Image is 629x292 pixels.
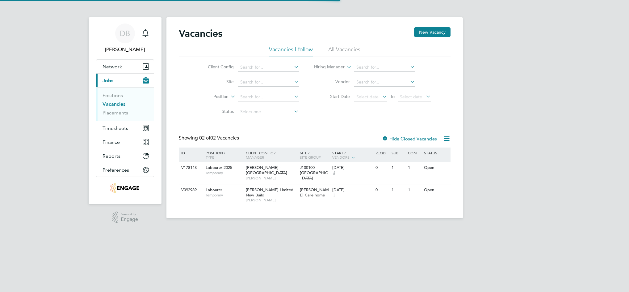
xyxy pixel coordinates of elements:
div: [DATE] [332,165,372,170]
button: Preferences [96,163,154,177]
label: Hiring Manager [309,64,345,70]
button: Timesheets [96,121,154,135]
span: Temporary [206,170,243,175]
div: 1 [406,184,422,196]
span: Preferences [103,167,129,173]
input: Search for... [354,78,415,87]
label: Client Config [198,64,234,70]
span: 4 [332,170,336,176]
div: Position / [201,148,244,162]
span: Select date [400,94,422,100]
a: Powered byEngage [112,212,138,223]
span: [PERSON_NAME] [246,198,297,203]
span: Timesheets [103,125,128,131]
span: 02 of [199,135,210,141]
div: Sub [390,148,406,158]
input: Search for... [238,78,299,87]
span: 02 Vacancies [199,135,239,141]
div: 0 [374,162,390,174]
span: Manager [246,155,264,160]
span: Type [206,155,214,160]
nav: Main navigation [89,17,161,204]
span: To [388,92,396,101]
input: Search for... [238,63,299,72]
span: Site Group [300,155,321,160]
div: Conf [406,148,422,158]
div: Reqd [374,148,390,158]
span: Labourer 2025 [206,165,232,170]
span: Labourer [206,187,222,192]
div: 1 [390,184,406,196]
span: Reports [103,153,120,159]
a: Placements [103,110,128,116]
li: Vacancies I follow [269,46,313,57]
span: Jobs [103,78,113,84]
span: 3 [332,193,336,198]
h2: Vacancies [179,27,222,40]
span: [PERSON_NAME] Limited - New Build [246,187,296,198]
label: Status [198,109,234,114]
div: Site / [298,148,331,162]
label: Hide Closed Vacancies [382,136,437,142]
span: Powered by [121,212,138,217]
span: [PERSON_NAME] [246,176,297,181]
span: Engage [121,217,138,222]
span: Network [103,64,122,70]
button: Finance [96,135,154,149]
input: Search for... [354,63,415,72]
button: New Vacancy [414,27,451,37]
li: All Vacancies [328,46,360,57]
div: Open [422,184,449,196]
div: 1 [406,162,422,174]
div: Client Config / [244,148,298,162]
div: [DATE] [332,187,372,193]
span: J100100 - [GEOGRAPHIC_DATA] [300,165,328,181]
input: Select one [238,108,299,116]
div: V178143 [180,162,201,174]
a: Vacancies [103,101,125,107]
span: DB [120,29,130,37]
div: Status [422,148,449,158]
div: Showing [179,135,240,141]
button: Jobs [96,74,154,87]
label: Site [198,79,234,84]
input: Search for... [238,93,299,101]
div: Jobs [96,87,154,121]
label: Position [193,94,229,100]
div: Start / [331,148,374,163]
button: Network [96,60,154,73]
span: Daniel Bassett [96,46,154,53]
span: Vendors [332,155,350,160]
a: DB[PERSON_NAME] [96,24,154,53]
span: [PERSON_NAME] - [GEOGRAPHIC_DATA] [246,165,287,175]
button: Reports [96,149,154,163]
img: thornbaker-logo-retina.png [111,183,139,193]
div: Open [422,162,449,174]
a: Positions [103,92,123,98]
span: Select date [356,94,379,100]
div: 1 [390,162,406,174]
div: ID [180,148,201,158]
div: 0 [374,184,390,196]
label: Start Date [314,94,350,99]
span: Finance [103,139,120,145]
span: [PERSON_NAME] Care home [300,187,329,198]
div: V092989 [180,184,201,196]
a: Go to home page [96,183,154,193]
label: Vendor [314,79,350,84]
span: Temporary [206,193,243,198]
